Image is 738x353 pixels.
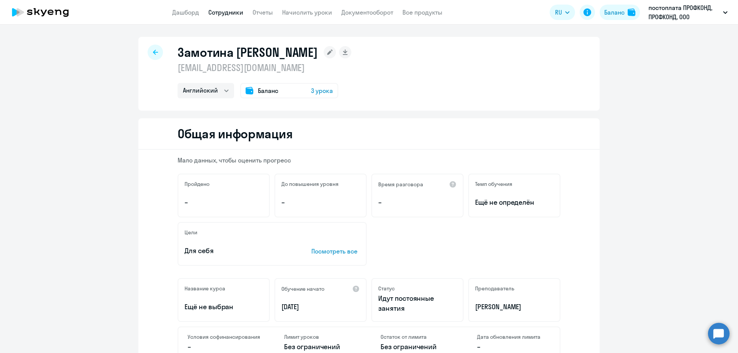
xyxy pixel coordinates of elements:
p: – [477,342,550,352]
h5: До повышения уровня [281,181,339,187]
a: Начислить уроки [282,8,332,16]
p: Без ограничений [381,342,454,352]
h1: Замотина [PERSON_NAME] [178,45,317,60]
h5: Пройдено [184,181,209,187]
h5: Цели [184,229,197,236]
button: Балансbalance [600,5,640,20]
button: постоплата ПРОФКОНД, ПРОФКОНД, ООО [645,3,731,22]
p: Ещё не выбран [184,302,263,312]
a: Отчеты [253,8,273,16]
span: RU [555,8,562,17]
p: [EMAIL_ADDRESS][DOMAIN_NAME] [178,61,351,74]
a: Дашборд [172,8,199,16]
p: [PERSON_NAME] [475,302,553,312]
div: Баланс [604,8,625,17]
h2: Общая информация [178,126,293,141]
h4: Условия софинансирования [188,333,261,340]
p: Идут постоянные занятия [378,293,457,313]
p: Для себя [184,246,288,256]
h5: Преподаватель [475,285,514,292]
span: 3 урока [311,86,333,95]
h5: Время разговора [378,181,423,188]
h5: Темп обучения [475,181,512,187]
p: – [184,197,263,207]
button: RU [550,5,575,20]
p: [DATE] [281,302,360,312]
h4: Остаток от лимита [381,333,454,340]
p: Мало данных, чтобы оценить прогресс [178,156,560,164]
a: Сотрудники [208,8,243,16]
span: Баланс [258,86,278,95]
p: – [378,197,457,207]
h5: Название курса [184,285,225,292]
p: постоплата ПРОФКОНД, ПРОФКОНД, ООО [648,3,720,22]
span: Ещё не определён [475,197,553,207]
a: Документооборот [341,8,393,16]
img: balance [628,8,635,16]
h5: Статус [378,285,395,292]
h4: Лимит уроков [284,333,357,340]
p: Без ограничений [284,342,357,352]
p: Посмотреть все [311,247,360,256]
p: – [188,342,261,352]
h4: Дата обновления лимита [477,333,550,340]
p: – [281,197,360,207]
h5: Обучение начато [281,285,324,292]
a: Все продукты [402,8,442,16]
